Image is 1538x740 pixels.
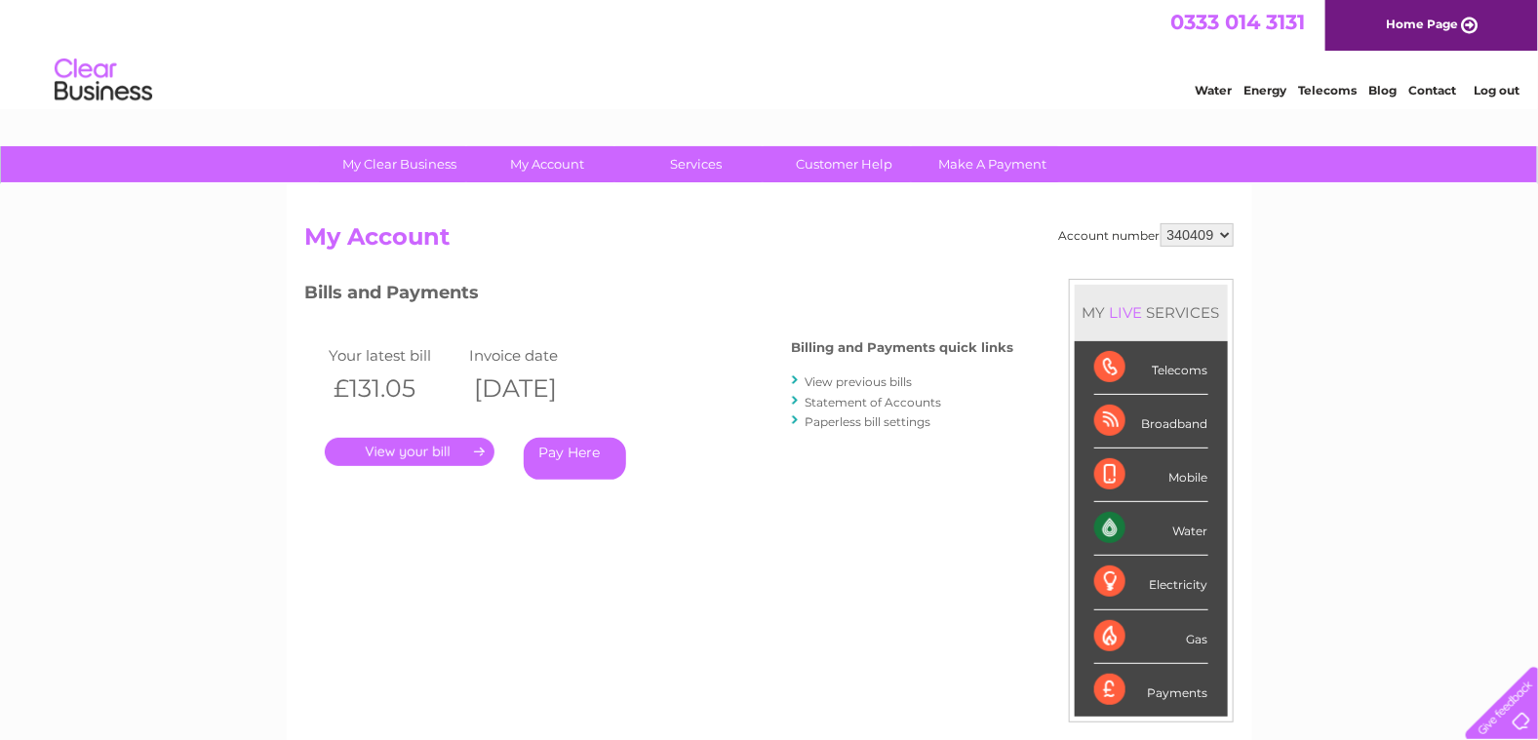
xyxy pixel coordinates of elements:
div: Telecoms [1094,341,1208,395]
a: Pay Here [524,438,626,480]
a: View previous bills [806,374,913,389]
th: £131.05 [325,369,465,409]
a: My Account [467,146,628,182]
td: Your latest bill [325,342,465,369]
a: Make A Payment [912,146,1073,182]
a: Contact [1408,83,1456,97]
div: Mobile [1094,448,1208,502]
div: Electricity [1094,556,1208,609]
a: Services [615,146,776,182]
a: Water [1195,83,1232,97]
th: [DATE] [464,369,605,409]
a: Statement of Accounts [806,395,942,409]
img: logo.png [54,51,153,110]
h3: Bills and Payments [305,279,1014,313]
a: My Clear Business [319,146,480,182]
div: Water [1094,502,1208,556]
a: Telecoms [1298,83,1357,97]
a: . [325,438,494,466]
a: Energy [1243,83,1286,97]
div: LIVE [1106,303,1147,322]
div: Payments [1094,664,1208,717]
td: Invoice date [464,342,605,369]
a: Paperless bill settings [806,414,931,429]
h4: Billing and Payments quick links [792,340,1014,355]
div: Clear Business is a trading name of Verastar Limited (registered in [GEOGRAPHIC_DATA] No. 3667643... [309,11,1231,95]
h2: My Account [305,223,1234,260]
div: Broadband [1094,395,1208,448]
div: MY SERVICES [1075,285,1228,340]
a: Blog [1368,83,1397,97]
a: Customer Help [764,146,925,182]
a: Log out [1474,83,1519,97]
div: Account number [1059,223,1234,247]
div: Gas [1094,610,1208,664]
a: 0333 014 3131 [1170,10,1305,34]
